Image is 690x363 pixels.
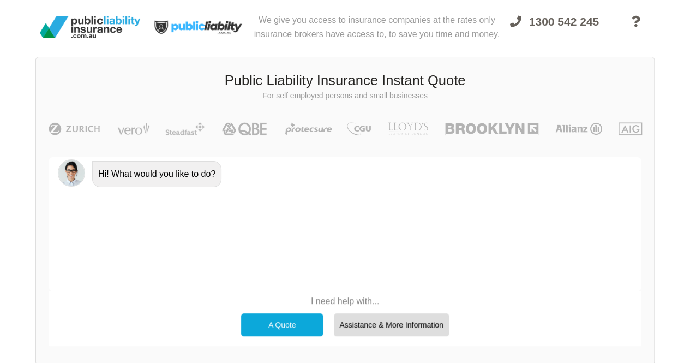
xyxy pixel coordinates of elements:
[44,122,105,135] img: Zurich | Public Liability Insurance
[44,71,646,91] h3: Public Liability Insurance Instant Quote
[35,12,145,43] img: Public Liability Insurance
[112,122,154,135] img: Vero | Public Liability Insurance
[550,122,608,135] img: Allianz | Public Liability Insurance
[92,161,221,187] div: Hi! What would you like to do?
[161,122,209,135] img: Steadfast | Public Liability Insurance
[254,4,500,50] div: We give you access to insurance companies at the rates only insurance brokers have access to, to ...
[500,9,609,50] a: 1300 542 245
[215,122,274,135] img: QBE | Public Liability Insurance
[529,15,599,28] span: 1300 542 245
[241,313,323,336] div: A Quote
[236,295,454,307] p: I need help with...
[382,122,434,135] img: LLOYD's | Public Liability Insurance
[58,159,85,187] img: Chatbot | PLI
[145,4,254,50] img: Public Liability Insurance Light
[281,122,336,135] img: Protecsure | Public Liability Insurance
[44,91,646,102] p: For self employed persons and small businesses
[441,122,543,135] img: Brooklyn | Public Liability Insurance
[343,122,375,135] img: CGU | Public Liability Insurance
[614,122,646,135] img: AIG | Public Liability Insurance
[334,313,449,336] div: Assistance & More Information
